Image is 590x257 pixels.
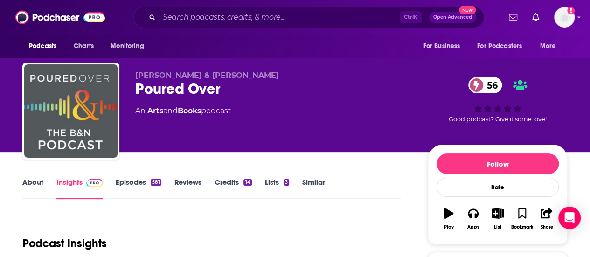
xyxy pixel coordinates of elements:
button: Show profile menu [554,7,575,28]
span: New [459,6,476,14]
button: Follow [437,153,559,174]
div: An podcast [135,105,231,117]
h1: Podcast Insights [22,236,107,250]
div: 56Good podcast? Give it some love! [428,71,568,129]
input: Search podcasts, credits, & more... [159,10,400,25]
div: Open Intercom Messenger [558,207,581,229]
a: Episodes581 [116,178,161,199]
button: Play [437,202,461,236]
span: [PERSON_NAME] & [PERSON_NAME] [135,71,279,80]
button: Bookmark [510,202,534,236]
span: Podcasts [29,40,56,53]
img: Podchaser Pro [86,179,103,187]
span: 56 [478,77,502,93]
div: Share [540,224,553,230]
span: More [540,40,556,53]
button: open menu [534,37,568,55]
button: Apps [461,202,485,236]
div: Bookmark [511,224,533,230]
span: For Business [423,40,460,53]
span: Good podcast? Give it some love! [449,116,547,123]
a: Arts [147,106,163,115]
span: Logged in as AtriaBooks [554,7,575,28]
svg: Add a profile image [567,7,575,14]
button: Share [534,202,559,236]
img: User Profile [554,7,575,28]
span: Monitoring [111,40,144,53]
button: open menu [416,37,472,55]
img: Podchaser - Follow, Share and Rate Podcasts [15,8,105,26]
span: For Podcasters [477,40,522,53]
a: Show notifications dropdown [528,9,543,25]
button: open menu [22,37,69,55]
a: Show notifications dropdown [505,9,521,25]
span: Open Advanced [433,15,472,20]
img: Poured Over [24,64,118,158]
a: InsightsPodchaser Pro [56,178,103,199]
a: Charts [68,37,99,55]
a: Credits14 [215,178,251,199]
span: and [163,106,178,115]
a: Books [178,106,201,115]
button: open menu [104,37,156,55]
button: List [486,202,510,236]
span: Charts [74,40,94,53]
div: 581 [151,179,161,186]
div: Rate [437,178,559,197]
div: 3 [284,179,289,186]
a: Similar [302,178,325,199]
a: 56 [468,77,502,93]
div: 14 [243,179,251,186]
div: Apps [467,224,479,230]
a: Lists3 [265,178,289,199]
a: About [22,178,43,199]
a: Reviews [174,178,201,199]
button: Open AdvancedNew [429,12,476,23]
button: open menu [471,37,535,55]
div: Search podcasts, credits, & more... [133,7,484,28]
div: Play [444,224,454,230]
div: List [494,224,501,230]
span: Ctrl K [400,11,422,23]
